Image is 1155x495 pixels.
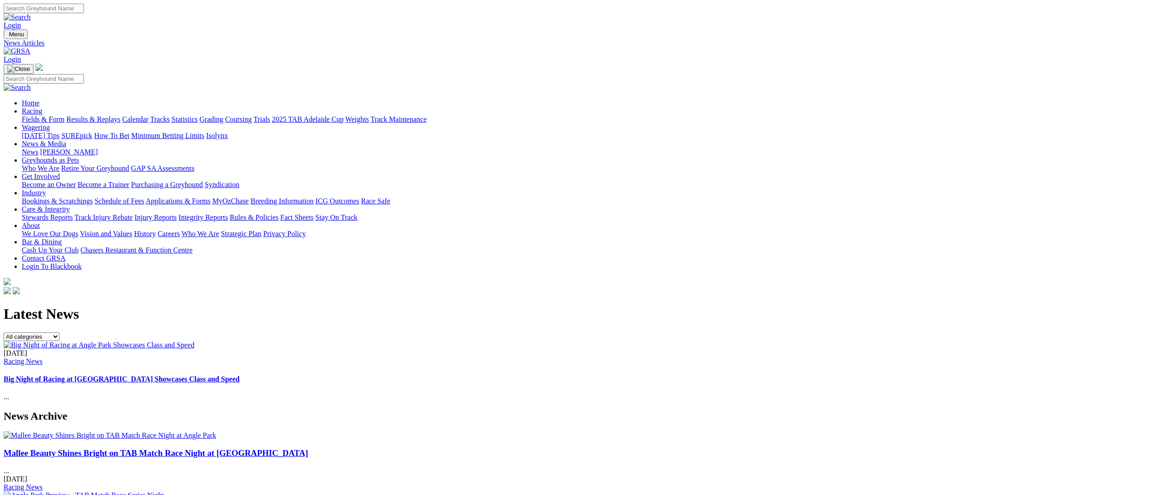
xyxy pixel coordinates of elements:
img: Search [4,13,31,21]
a: Racing News [4,357,43,365]
img: Search [4,84,31,92]
a: Wagering [22,124,50,131]
div: Care & Integrity [22,213,1151,222]
a: History [134,230,156,238]
div: Wagering [22,132,1151,140]
a: Race Safe [361,197,390,205]
a: Careers [157,230,180,238]
a: Track Injury Rebate [74,213,133,221]
a: SUREpick [61,132,92,139]
a: Rules & Policies [230,213,279,221]
a: GAP SA Assessments [131,164,195,172]
a: Racing [22,107,42,115]
span: [DATE] [4,475,27,483]
a: Become an Owner [22,181,76,188]
a: Coursing [225,115,252,123]
a: Become a Trainer [78,181,129,188]
a: Integrity Reports [178,213,228,221]
img: logo-grsa-white.png [4,278,11,285]
div: Get Involved [22,181,1151,189]
a: Strategic Plan [221,230,261,238]
a: Who We Are [22,164,59,172]
a: 2025 TAB Adelaide Cup [272,115,344,123]
a: Breeding Information [251,197,314,205]
a: Schedule of Fees [94,197,144,205]
a: [DATE] Tips [22,132,59,139]
a: Racing News [4,483,43,491]
a: Login [4,55,21,63]
a: Who We Are [182,230,219,238]
img: twitter.svg [13,287,20,294]
a: Chasers Restaurant & Function Centre [80,246,192,254]
div: ... [4,349,1151,401]
a: Trials [253,115,270,123]
a: Statistics [172,115,198,123]
a: Results & Replays [66,115,120,123]
div: About [22,230,1151,238]
a: Bar & Dining [22,238,62,246]
a: Greyhounds as Pets [22,156,79,164]
a: Track Maintenance [371,115,427,123]
div: ... [4,448,1151,491]
a: Home [22,99,39,107]
a: Vision and Values [80,230,132,238]
a: Grading [200,115,223,123]
a: Retire Your Greyhound [61,164,129,172]
a: [PERSON_NAME] [40,148,98,156]
a: News [22,148,38,156]
a: Contact GRSA [22,254,65,262]
a: Privacy Policy [263,230,306,238]
a: Fields & Form [22,115,64,123]
img: logo-grsa-white.png [35,64,43,71]
a: Industry [22,189,46,197]
a: Login [4,21,21,29]
a: Cash Up Your Club [22,246,79,254]
a: Weights [345,115,369,123]
a: Fact Sheets [280,213,314,221]
a: Get Involved [22,173,60,180]
a: Applications & Forms [146,197,211,205]
a: News & Media [22,140,66,148]
div: News & Media [22,148,1151,156]
a: News Articles [4,39,1151,47]
img: Mallee Beauty Shines Bright on TAB Match Race Night at Angle Park [4,431,216,440]
a: Bookings & Scratchings [22,197,93,205]
img: Big Night of Racing at Angle Park Showcases Class and Speed [4,341,194,349]
div: Industry [22,197,1151,205]
a: Mallee Beauty Shines Bright on TAB Match Race Night at [GEOGRAPHIC_DATA] [4,448,308,458]
img: GRSA [4,47,30,55]
a: Purchasing a Greyhound [131,181,203,188]
div: Greyhounds as Pets [22,164,1151,173]
a: Isolynx [206,132,228,139]
a: MyOzChase [212,197,249,205]
input: Search [4,4,84,13]
a: Minimum Betting Limits [131,132,204,139]
a: Syndication [205,181,239,188]
img: facebook.svg [4,287,11,294]
a: We Love Our Dogs [22,230,78,238]
img: Close [7,65,30,73]
a: Care & Integrity [22,205,70,213]
a: Injury Reports [134,213,177,221]
a: About [22,222,40,229]
div: Racing [22,115,1151,124]
a: Stay On Track [315,213,357,221]
a: Tracks [150,115,170,123]
span: [DATE] [4,349,27,357]
a: ICG Outcomes [315,197,359,205]
h1: Latest News [4,306,1151,322]
button: Toggle navigation [4,30,28,39]
div: Bar & Dining [22,246,1151,254]
h2: News Archive [4,410,1151,422]
a: Login To Blackbook [22,262,82,270]
span: Menu [9,31,24,38]
a: How To Bet [94,132,130,139]
button: Toggle navigation [4,64,34,74]
a: Big Night of Racing at [GEOGRAPHIC_DATA] Showcases Class and Speed [4,375,240,383]
a: Stewards Reports [22,213,73,221]
a: Calendar [122,115,148,123]
input: Search [4,74,84,84]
